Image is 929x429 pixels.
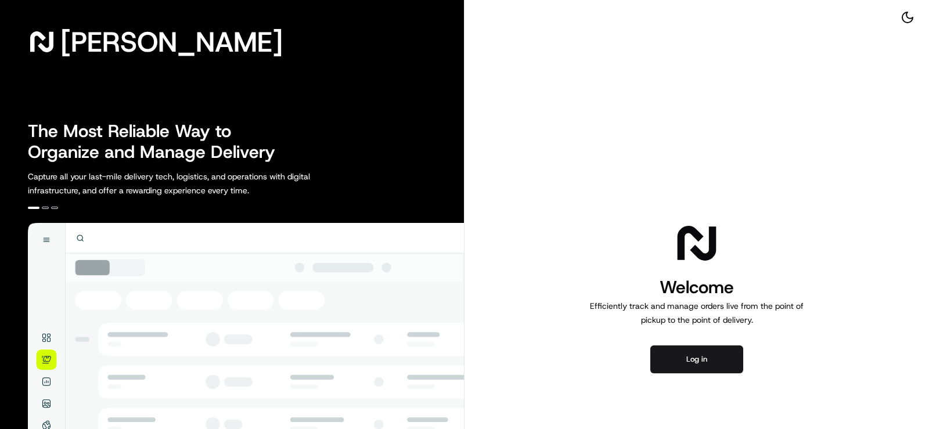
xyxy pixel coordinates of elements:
span: [PERSON_NAME] [60,30,283,53]
button: Log in [650,345,743,373]
h1: Welcome [585,276,808,299]
p: Efficiently track and manage orders live from the point of pickup to the point of delivery. [585,299,808,327]
h2: The Most Reliable Way to Organize and Manage Delivery [28,121,288,163]
p: Capture all your last-mile delivery tech, logistics, and operations with digital infrastructure, ... [28,170,362,197]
